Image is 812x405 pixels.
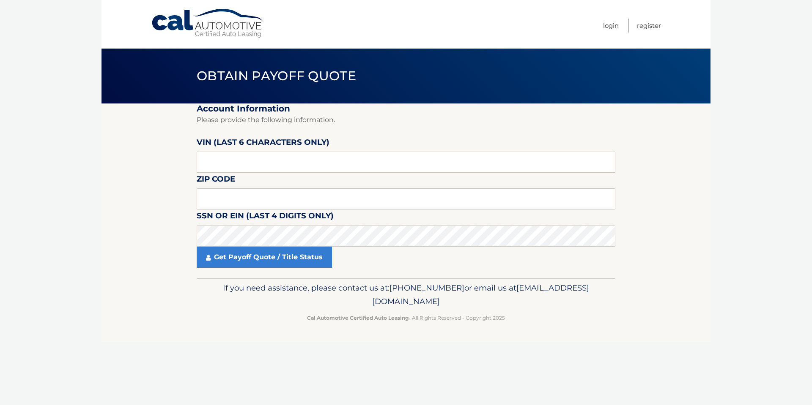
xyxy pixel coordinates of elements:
label: SSN or EIN (last 4 digits only) [197,209,334,225]
p: - All Rights Reserved - Copyright 2025 [202,313,610,322]
p: Please provide the following information. [197,114,615,126]
label: VIN (last 6 characters only) [197,136,329,152]
p: If you need assistance, please contact us at: or email us at [202,281,610,308]
a: Register [637,19,661,33]
a: Get Payoff Quote / Title Status [197,247,332,268]
h2: Account Information [197,103,615,114]
span: [PHONE_NUMBER] [390,283,464,293]
a: Cal Automotive [151,8,265,38]
span: Obtain Payoff Quote [197,68,356,84]
label: Zip Code [197,173,235,188]
strong: Cal Automotive Certified Auto Leasing [307,315,409,321]
a: Login [603,19,619,33]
